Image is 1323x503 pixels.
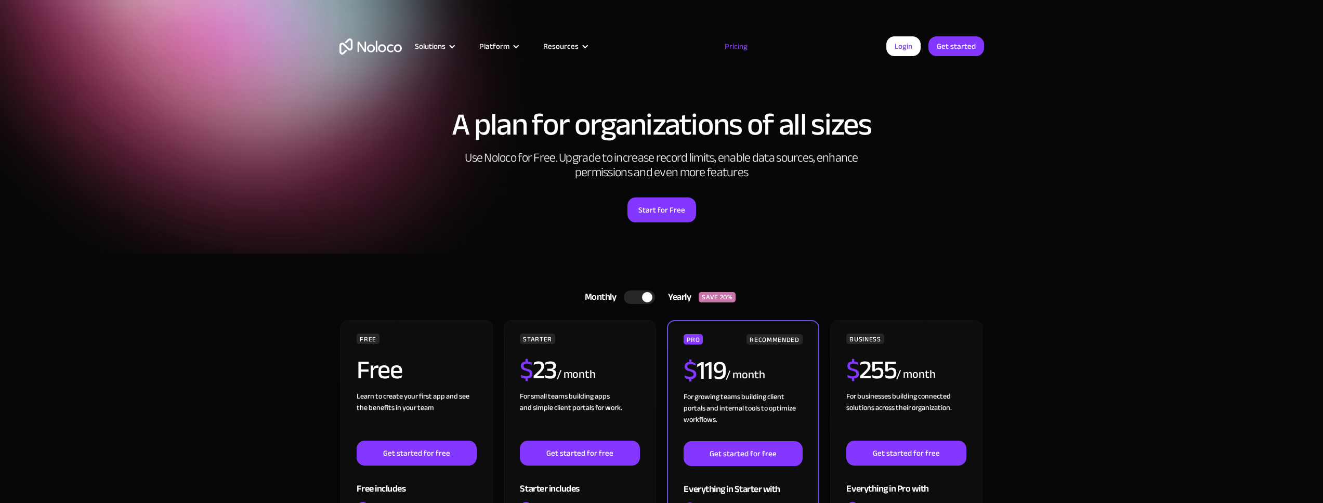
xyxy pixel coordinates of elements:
div: Platform [479,39,509,53]
span: $ [846,346,859,394]
div: SAVE 20% [699,292,736,302]
div: PRO [684,334,703,345]
div: / month [896,366,935,383]
div: FREE [357,334,379,344]
a: Start for Free [627,197,696,222]
a: Get started for free [846,441,966,466]
div: Platform [466,39,530,53]
div: Yearly [655,289,699,305]
a: Get started for free [357,441,476,466]
a: Get started [928,36,984,56]
h1: A plan for organizations of all sizes [339,109,984,140]
h2: Free [357,357,402,383]
a: Get started for free [520,441,639,466]
a: Get started for free [684,441,802,466]
div: RECOMMENDED [746,334,802,345]
div: Resources [543,39,579,53]
span: $ [684,346,697,395]
div: / month [726,367,765,383]
div: / month [557,366,596,383]
div: Learn to create your first app and see the benefits in your team ‍ [357,391,476,441]
a: Login [886,36,921,56]
h2: Use Noloco for Free. Upgrade to increase record limits, enable data sources, enhance permissions ... [454,151,870,180]
div: Everything in Starter with [684,466,802,500]
div: Starter includes [520,466,639,499]
div: For growing teams building client portals and internal tools to optimize workflows. [684,391,802,441]
a: Pricing [712,39,761,53]
div: Resources [530,39,599,53]
span: $ [520,346,533,394]
h2: 23 [520,357,557,383]
div: For businesses building connected solutions across their organization. ‍ [846,391,966,441]
div: BUSINESS [846,334,884,344]
div: Everything in Pro with [846,466,966,499]
div: Monthly [572,289,624,305]
a: home [339,38,402,55]
div: For small teams building apps and simple client portals for work. ‍ [520,391,639,441]
h2: 119 [684,358,726,383]
div: Solutions [415,39,446,53]
div: Solutions [402,39,466,53]
div: Free includes [357,466,476,499]
div: STARTER [520,334,555,344]
h2: 255 [846,357,896,383]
